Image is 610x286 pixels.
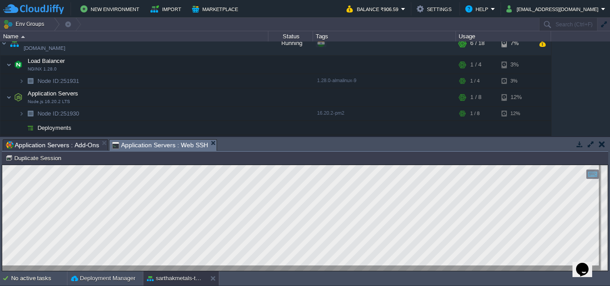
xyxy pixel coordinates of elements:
[3,4,64,15] img: CloudJiffy
[24,107,37,120] img: AMDAwAAAACH5BAEAAAAALAAAAAABAAEAAAICRAEAOw==
[501,56,531,74] div: 3%
[192,4,241,14] button: Marketplace
[19,107,24,120] img: AMDAwAAAACH5BAEAAAAALAAAAAABAAEAAAICRAEAOw==
[27,58,66,64] a: Load BalancerNGINX 1.28.0
[38,78,60,84] span: Node ID:
[8,31,21,55] img: AMDAwAAAACH5BAEAAAAALAAAAAABAAEAAAICRAEAOw==
[37,77,80,85] span: 251931
[317,110,344,116] span: 16.20.2-pm2
[71,274,135,283] button: Deployment Manager
[456,31,551,41] div: Usage
[12,56,25,74] img: AMDAwAAAACH5BAEAAAAALAAAAAABAAEAAAICRAEAOw==
[28,66,57,72] span: NGINX 1.28.0
[21,36,25,38] img: AMDAwAAAACH5BAEAAAAALAAAAAABAAEAAAICRAEAOw==
[501,88,531,106] div: 12%
[80,4,142,14] button: New Environment
[37,124,73,132] a: Deployments
[19,121,24,135] img: AMDAwAAAACH5BAEAAAAALAAAAAABAAEAAAICRAEAOw==
[470,74,480,88] div: 1 / 4
[27,57,66,65] span: Load Balancer
[268,31,313,55] div: Running
[0,31,8,55] img: AMDAwAAAACH5BAEAAAAALAAAAAABAAEAAAICRAEAOw==
[150,4,184,14] button: Import
[269,31,313,41] div: Status
[470,88,481,106] div: 1 / 8
[19,74,24,88] img: AMDAwAAAACH5BAEAAAAALAAAAAABAAEAAAICRAEAOw==
[470,107,480,120] div: 1 / 8
[6,56,12,74] img: AMDAwAAAACH5BAEAAAAALAAAAAABAAEAAAICRAEAOw==
[11,271,67,286] div: No active tasks
[347,4,401,14] button: Balance ₹906.59
[3,18,47,30] button: Env Groups
[37,110,80,117] a: Node ID:251930
[24,74,37,88] img: AMDAwAAAACH5BAEAAAAALAAAAAABAAEAAAICRAEAOw==
[470,56,481,74] div: 1 / 4
[147,274,203,283] button: sarthakmetals-test
[501,74,531,88] div: 3%
[501,107,531,120] div: 12%
[501,31,531,55] div: 7%
[12,88,25,106] img: AMDAwAAAACH5BAEAAAAALAAAAAABAAEAAAICRAEAOw==
[501,135,531,153] div: 7%
[313,31,455,41] div: Tags
[470,31,485,55] div: 6 / 18
[317,78,356,83] span: 1.28.0-almalinux-9
[6,135,12,153] img: AMDAwAAAACH5BAEAAAAALAAAAAABAAEAAAICRAEAOw==
[470,135,481,153] div: 4 / 6
[28,99,70,104] span: Node.js 16.20.2 LTS
[112,140,208,151] span: Application Servers : Web SSH
[5,154,64,162] button: Duplicate Session
[6,140,99,150] span: Application Servers : Add-Ons
[27,90,79,97] span: Application Servers
[24,121,37,135] img: AMDAwAAAACH5BAEAAAAALAAAAAABAAEAAAICRAEAOw==
[12,135,25,153] img: AMDAwAAAACH5BAEAAAAALAAAAAABAAEAAAICRAEAOw==
[24,44,65,53] a: [DOMAIN_NAME]
[465,4,491,14] button: Help
[417,4,454,14] button: Settings
[1,31,268,41] div: Name
[6,88,12,106] img: AMDAwAAAACH5BAEAAAAALAAAAAABAAEAAAICRAEAOw==
[27,90,79,97] a: Application ServersNode.js 16.20.2 LTS
[37,77,80,85] a: Node ID:251931
[572,250,601,277] iframe: chat widget
[38,110,60,117] span: Node ID:
[37,110,80,117] span: 251930
[506,4,601,14] button: [EMAIL_ADDRESS][DOMAIN_NAME]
